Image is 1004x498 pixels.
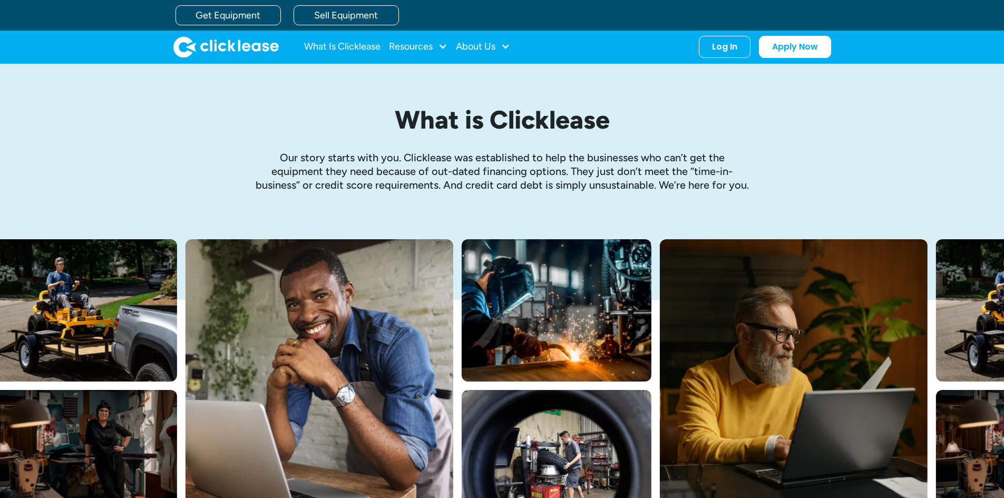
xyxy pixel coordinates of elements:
img: Clicklease logo [173,36,279,57]
a: Get Equipment [176,5,281,25]
a: What Is Clicklease [304,36,381,57]
div: Log In [712,42,737,52]
a: Sell Equipment [294,5,399,25]
div: About Us [456,36,510,57]
a: Apply Now [759,36,831,58]
a: home [173,36,279,57]
h1: What is Clicklease [255,106,750,134]
p: Our story starts with you. Clicklease was established to help the businesses who can’t get the eq... [255,151,750,192]
div: Resources [389,36,447,57]
img: A welder in a large mask working on a large pipe [462,239,651,382]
